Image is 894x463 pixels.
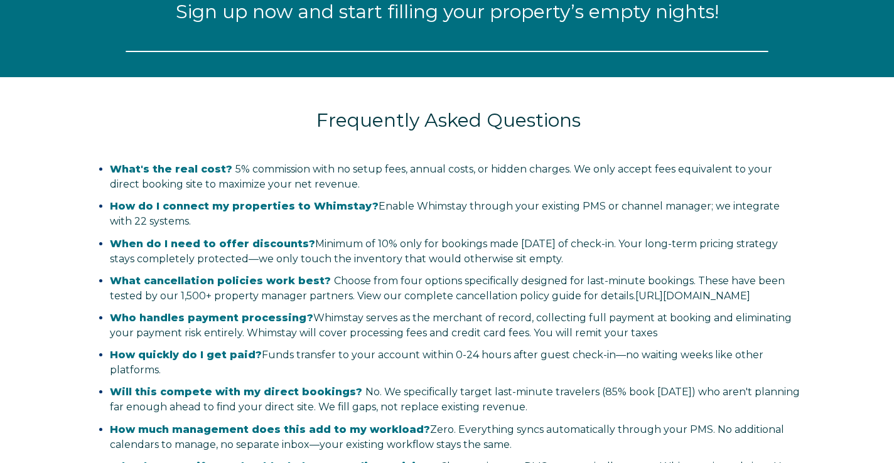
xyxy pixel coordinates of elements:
strong: How do I connect my properties to Whimstay? [110,200,379,212]
strong: Who handles payment processing? [110,312,313,324]
span: No. We specifically target last-minute travelers (85% book [DATE]) who aren't planning far enough... [110,386,800,413]
strong: How much management does this add to my workload? [110,423,430,435]
span: Choose from four options specifically designed for last-minute bookings. These have been tested b... [110,275,785,302]
span: 5% commission with no setup fees, annual costs, or hidden charges. We only accept fees equivalent... [110,163,772,190]
span: What cancellation policies work best? [110,275,331,287]
strong: When do I need to offer discounts? [110,238,315,250]
span: Enable Whimstay through your existing PMS or channel manager; we integrate with 22 systems. [110,200,780,227]
span: Frequently Asked Questions [316,109,581,132]
strong: How quickly do I get paid? [110,349,262,361]
span: Will this compete with my direct bookings? [110,386,362,398]
span: Whimstay serves as the merchant of record, collecting full payment at booking and eliminating you... [110,312,792,339]
span: What's the real cost? [110,163,232,175]
a: Vínculo https://salespage.whimstay.com/cancellation-policy-options [635,290,750,302]
span: Zero. Everything syncs automatically through your PMS. No additional calendars to manage, no sepa... [110,423,784,450]
span: Funds transfer to your account within 0-24 hours after guest check-in—no waiting weeks like other... [110,349,763,376]
span: Minimum of 10% [315,238,397,250]
span: only for bookings made [DATE] of check-in. Your long-term pricing strategy stays completely prote... [110,238,778,265]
